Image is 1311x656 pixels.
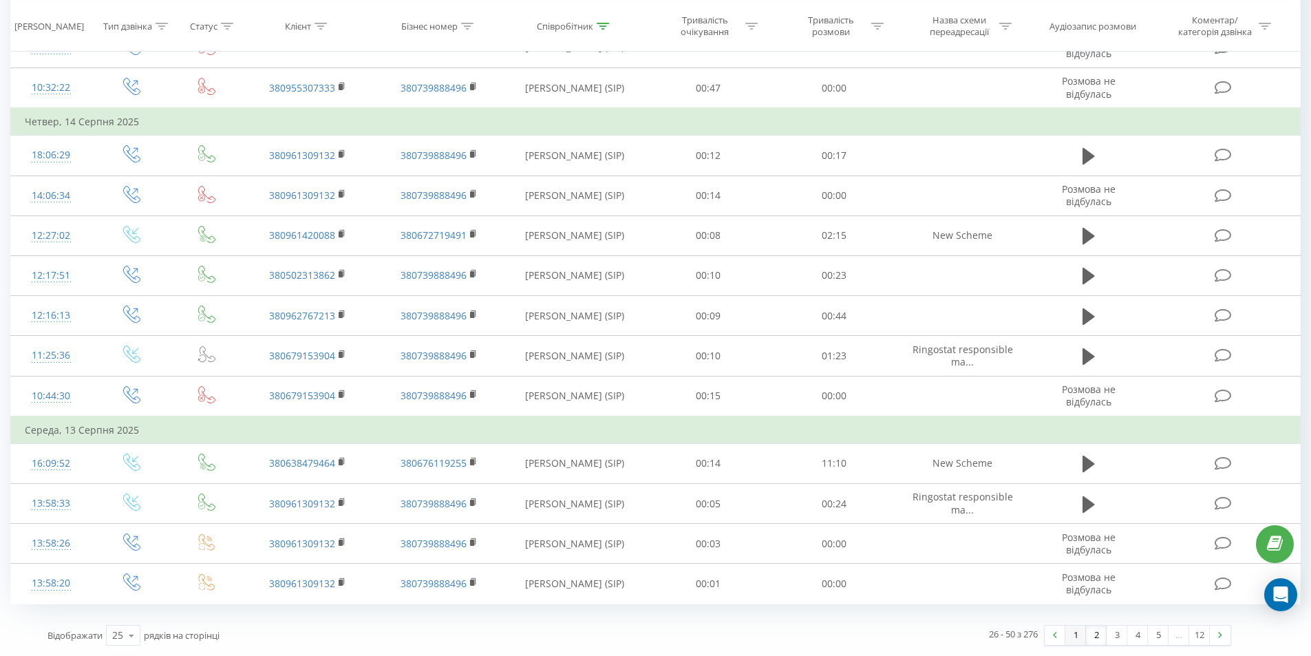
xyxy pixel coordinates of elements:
td: [PERSON_NAME] (SIP) [504,176,646,215]
td: [PERSON_NAME] (SIP) [504,136,646,176]
div: 13:58:20 [25,570,78,597]
a: 380961420088 [269,229,335,242]
td: [PERSON_NAME] (SIP) [504,215,646,255]
a: 12 [1189,626,1210,645]
a: 380672719491 [401,229,467,242]
td: 11:10 [771,443,897,483]
a: 380739888496 [401,81,467,94]
a: 380679153904 [269,349,335,362]
td: [PERSON_NAME] (SIP) [504,68,646,109]
a: 380739888496 [401,537,467,550]
a: 380739888496 [401,268,467,282]
span: Відображати [47,629,103,642]
div: Назва схеми переадресації [922,14,996,38]
td: 00:44 [771,296,897,336]
div: Open Intercom Messenger [1264,578,1297,611]
a: 380955307333 [269,81,335,94]
td: New Scheme [897,443,1027,483]
div: [PERSON_NAME] [14,20,84,32]
td: 00:14 [646,443,771,483]
td: 00:00 [771,524,897,564]
a: 380739888496 [401,577,467,590]
div: 10:44:30 [25,383,78,410]
div: 13:58:33 [25,490,78,517]
div: 12:17:51 [25,262,78,289]
td: 00:03 [646,524,771,564]
span: Розмова не відбулась [1062,182,1116,208]
div: Бізнес номер [401,20,458,32]
a: 380961309132 [269,537,335,550]
span: Розмова не відбулась [1062,383,1116,408]
a: 380739888496 [401,349,467,362]
div: 25 [112,628,123,642]
div: 12:27:02 [25,222,78,249]
td: 00:10 [646,255,771,295]
td: 00:00 [771,68,897,109]
div: Тип дзвінка [103,20,152,32]
span: Ringostat responsible ma... [913,490,1013,516]
span: Розмова не відбулась [1062,571,1116,596]
td: [PERSON_NAME] (SIP) [504,484,646,524]
a: 380739888496 [401,189,467,202]
a: 380502313862 [269,268,335,282]
a: 380961309132 [269,189,335,202]
div: 16:09:52 [25,450,78,477]
td: 00:08 [646,215,771,255]
div: 26 - 50 з 276 [989,627,1038,641]
td: 00:00 [771,564,897,604]
a: 380679153904 [269,389,335,402]
td: New Scheme [897,215,1027,255]
div: 11:25:36 [25,342,78,369]
div: 10:32:22 [25,74,78,101]
td: 00:24 [771,484,897,524]
td: 00:09 [646,296,771,336]
td: 01:23 [771,336,897,376]
a: 380739888496 [401,149,467,162]
div: Співробітник [537,20,593,32]
a: 380739888496 [401,309,467,322]
td: [PERSON_NAME] (SIP) [504,376,646,416]
td: 00:14 [646,176,771,215]
td: [PERSON_NAME] (SIP) [504,336,646,376]
a: 380961309132 [269,577,335,590]
a: 380739888496 [401,389,467,402]
td: 00:00 [771,176,897,215]
td: [PERSON_NAME] (SIP) [504,255,646,295]
a: 5 [1148,626,1169,645]
div: Тривалість розмови [794,14,868,38]
td: [PERSON_NAME] (SIP) [504,296,646,336]
a: 3 [1107,626,1127,645]
a: 380961309132 [269,497,335,510]
a: 380739888496 [401,497,467,510]
a: 4 [1127,626,1148,645]
span: рядків на сторінці [144,629,220,642]
td: [PERSON_NAME] (SIP) [504,564,646,604]
div: Тривалість очікування [668,14,742,38]
td: [PERSON_NAME] (SIP) [504,524,646,564]
a: 380961309132 [269,149,335,162]
td: 00:10 [646,336,771,376]
div: Коментар/категорія дзвінка [1175,14,1255,38]
td: [PERSON_NAME] (SIP) [504,443,646,483]
div: 14:06:34 [25,182,78,209]
a: 380962767213 [269,309,335,322]
span: Розмова не відбулась [1062,74,1116,100]
td: 00:47 [646,68,771,109]
div: 13:58:26 [25,530,78,557]
td: 00:00 [771,376,897,416]
a: 2 [1086,626,1107,645]
div: 18:06:29 [25,142,78,169]
div: … [1169,626,1189,645]
td: 00:15 [646,376,771,416]
span: Розмова не відбулась [1062,531,1116,556]
a: 380676119255 [401,456,467,469]
td: Четвер, 14 Серпня 2025 [11,108,1301,136]
span: Ringostat responsible ma... [913,343,1013,368]
div: 12:16:13 [25,302,78,329]
div: Аудіозапис розмови [1049,20,1136,32]
td: 02:15 [771,215,897,255]
td: 00:05 [646,484,771,524]
div: Статус [190,20,217,32]
td: 00:23 [771,255,897,295]
a: 380638479464 [269,456,335,469]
